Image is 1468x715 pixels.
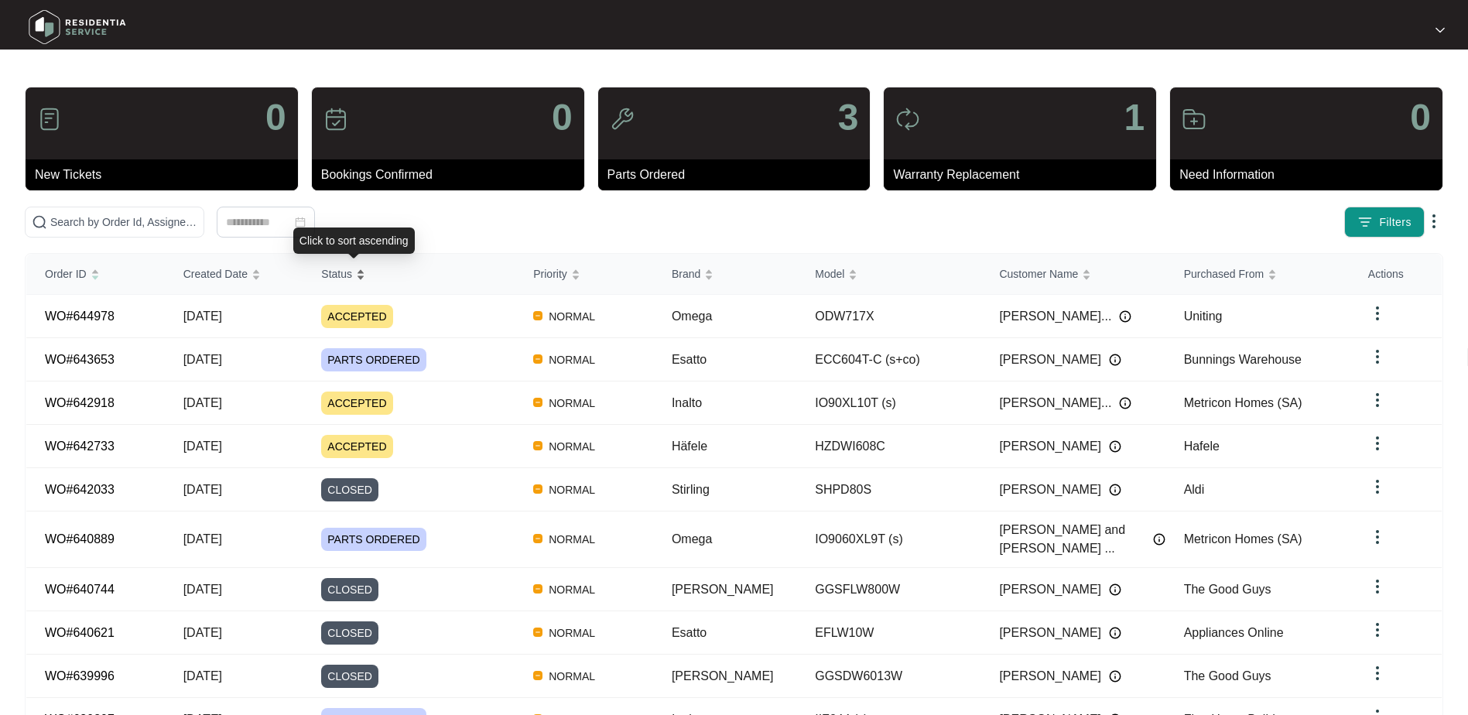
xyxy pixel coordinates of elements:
a: WO#640621 [45,626,115,639]
span: Purchased From [1184,265,1264,282]
span: CLOSED [321,478,378,501]
span: [DATE] [183,583,222,596]
th: Status [303,254,515,295]
span: Inalto [672,396,702,409]
p: Need Information [1179,166,1442,184]
img: dropdown arrow [1368,664,1387,682]
span: ACCEPTED [321,392,392,415]
img: Vercel Logo [533,671,542,680]
a: WO#640744 [45,583,115,596]
span: The Good Guys [1184,669,1271,682]
img: Vercel Logo [533,628,542,637]
span: [DATE] [183,310,222,323]
span: [PERSON_NAME] [999,624,1101,642]
span: NORMAL [542,394,601,412]
span: NORMAL [542,580,601,599]
a: WO#643653 [45,353,115,366]
span: [PERSON_NAME] [999,481,1101,499]
span: [PERSON_NAME] [672,583,774,596]
img: icon [1182,107,1206,132]
span: NORMAL [542,481,601,499]
p: 0 [265,99,286,136]
span: Filters [1379,214,1412,231]
span: [PERSON_NAME]... [999,307,1111,326]
img: dropdown arrow [1368,621,1387,639]
span: [PERSON_NAME] [999,580,1101,599]
img: Vercel Logo [533,398,542,407]
span: CLOSED [321,578,378,601]
img: Info icon [1109,484,1121,496]
p: 0 [1410,99,1431,136]
span: CLOSED [321,621,378,645]
span: Bunnings Warehouse [1184,353,1302,366]
span: Status [321,265,352,282]
span: Model [815,265,844,282]
span: Brand [672,265,700,282]
td: GGSDW6013W [796,655,980,698]
span: [PERSON_NAME] and [PERSON_NAME] ... [999,521,1145,558]
a: WO#642918 [45,396,115,409]
span: Metricon Homes (SA) [1184,396,1302,409]
span: ACCEPTED [321,305,392,328]
img: Vercel Logo [533,354,542,364]
img: Info icon [1109,354,1121,366]
img: dropdown arrow [1368,347,1387,366]
span: [DATE] [183,353,222,366]
td: GGSFLW800W [796,568,980,611]
a: WO#640889 [45,532,115,546]
img: Info icon [1109,583,1121,596]
span: Häfele [672,440,707,453]
span: [PERSON_NAME] [999,437,1101,456]
span: [DATE] [183,396,222,409]
input: Search by Order Id, Assignee Name, Customer Name, Brand and Model [50,214,197,231]
span: Omega [672,532,712,546]
p: 1 [1124,99,1145,136]
img: dropdown arrow [1368,434,1387,453]
img: dropdown arrow [1425,212,1443,231]
img: Vercel Logo [533,584,542,594]
img: Info icon [1109,627,1121,639]
span: NORMAL [542,667,601,686]
td: HZDWI608C [796,425,980,468]
span: [PERSON_NAME] [999,351,1101,369]
img: Vercel Logo [533,484,542,494]
img: icon [323,107,348,132]
td: IO9060XL9T (s) [796,511,980,568]
img: Vercel Logo [533,441,542,450]
span: [DATE] [183,669,222,682]
img: dropdown arrow [1435,26,1445,34]
span: Aldi [1184,483,1205,496]
p: 0 [552,99,573,136]
span: Esatto [672,626,707,639]
td: ECC604T-C (s+co) [796,338,980,381]
span: PARTS ORDERED [321,528,426,551]
th: Model [796,254,980,295]
span: [PERSON_NAME] [999,667,1101,686]
span: Uniting [1184,310,1223,323]
span: [DATE] [183,440,222,453]
img: icon [610,107,635,132]
th: Brand [653,254,796,295]
span: NORMAL [542,624,601,642]
img: search-icon [32,214,47,230]
th: Actions [1350,254,1442,295]
img: dropdown arrow [1368,528,1387,546]
span: NORMAL [542,437,601,456]
span: [PERSON_NAME] [672,669,774,682]
img: filter icon [1357,214,1373,230]
span: Appliances Online [1184,626,1284,639]
span: Hafele [1184,440,1220,453]
a: WO#639996 [45,669,115,682]
td: IO90XL10T (s) [796,381,980,425]
p: New Tickets [35,166,298,184]
th: Created Date [165,254,303,295]
img: Info icon [1119,397,1131,409]
span: Created Date [183,265,248,282]
th: Priority [515,254,653,295]
span: NORMAL [542,307,601,326]
span: The Good Guys [1184,583,1271,596]
span: [PERSON_NAME]... [999,394,1111,412]
img: icon [895,107,920,132]
p: Bookings Confirmed [321,166,584,184]
td: SHPD80S [796,468,980,511]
